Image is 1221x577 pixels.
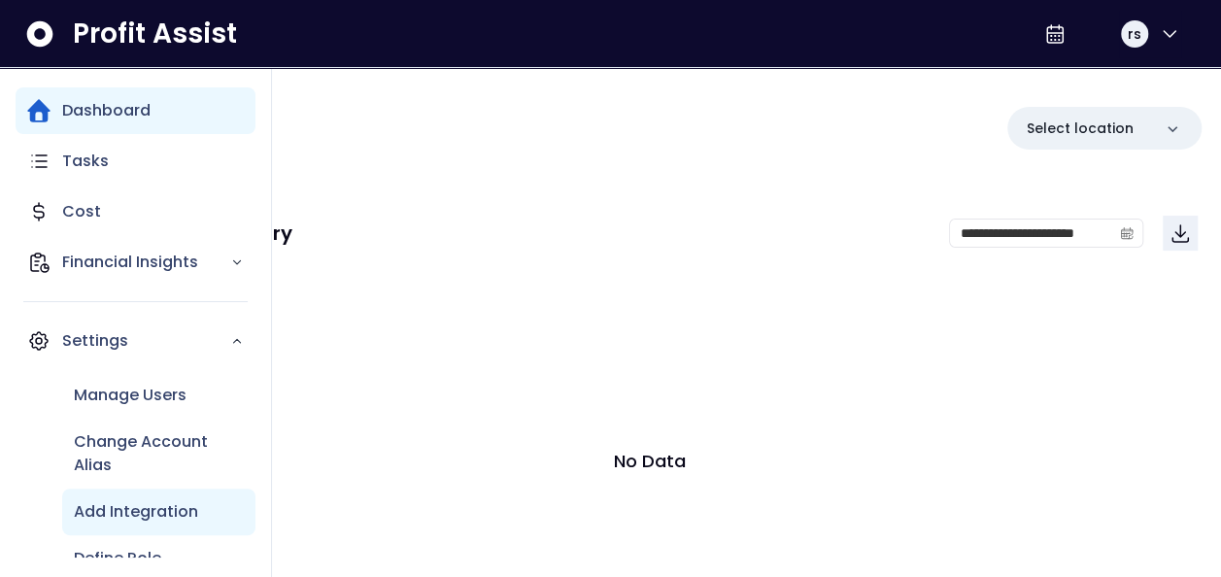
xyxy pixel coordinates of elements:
p: Financial Insights [62,251,230,274]
p: Select location [1027,119,1134,139]
p: No Data [614,448,686,474]
button: Download [1163,216,1198,251]
span: rs [1128,24,1141,44]
p: Cost [62,200,101,223]
p: Dashboard [62,99,151,122]
p: Manage Users [74,384,187,407]
svg: calendar [1120,226,1134,240]
p: Settings [62,329,230,353]
span: Profit Assist [73,17,237,51]
p: Add Integration [74,500,198,524]
p: Change Account Alias [74,430,244,477]
p: Define Role [74,547,161,570]
p: Tasks [62,150,109,173]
